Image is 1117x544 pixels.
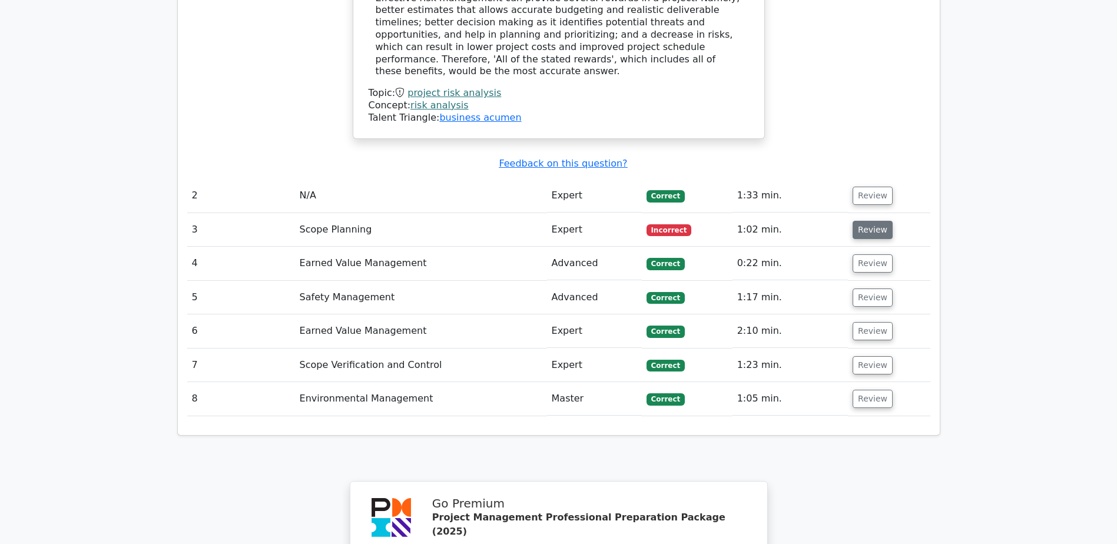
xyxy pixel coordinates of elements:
[732,247,848,280] td: 0:22 min.
[853,187,893,205] button: Review
[187,349,295,382] td: 7
[547,349,642,382] td: Expert
[547,247,642,280] td: Advanced
[295,349,547,382] td: Scope Verification and Control
[295,247,547,280] td: Earned Value Management
[439,112,521,123] a: business acumen
[547,382,642,416] td: Master
[295,382,547,416] td: Environmental Management
[647,292,685,304] span: Correct
[407,87,501,98] a: project risk analysis
[187,382,295,416] td: 8
[647,224,692,236] span: Incorrect
[732,179,848,213] td: 1:33 min.
[647,190,685,202] span: Correct
[410,99,469,111] a: risk analysis
[853,221,893,239] button: Review
[732,314,848,348] td: 2:10 min.
[853,322,893,340] button: Review
[547,213,642,247] td: Expert
[547,179,642,213] td: Expert
[853,254,893,273] button: Review
[853,390,893,408] button: Review
[647,360,685,371] span: Correct
[369,87,749,124] div: Talent Triangle:
[369,99,749,112] div: Concept:
[647,326,685,337] span: Correct
[295,314,547,348] td: Earned Value Management
[853,356,893,374] button: Review
[187,314,295,348] td: 6
[187,213,295,247] td: 3
[295,179,547,213] td: N/A
[295,213,547,247] td: Scope Planning
[853,288,893,307] button: Review
[547,314,642,348] td: Expert
[647,258,685,270] span: Correct
[369,87,749,99] div: Topic:
[647,393,685,405] span: Correct
[732,349,848,382] td: 1:23 min.
[547,281,642,314] td: Advanced
[295,281,547,314] td: Safety Management
[187,179,295,213] td: 2
[732,213,848,247] td: 1:02 min.
[732,382,848,416] td: 1:05 min.
[499,158,627,169] a: Feedback on this question?
[732,281,848,314] td: 1:17 min.
[187,247,295,280] td: 4
[187,281,295,314] td: 5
